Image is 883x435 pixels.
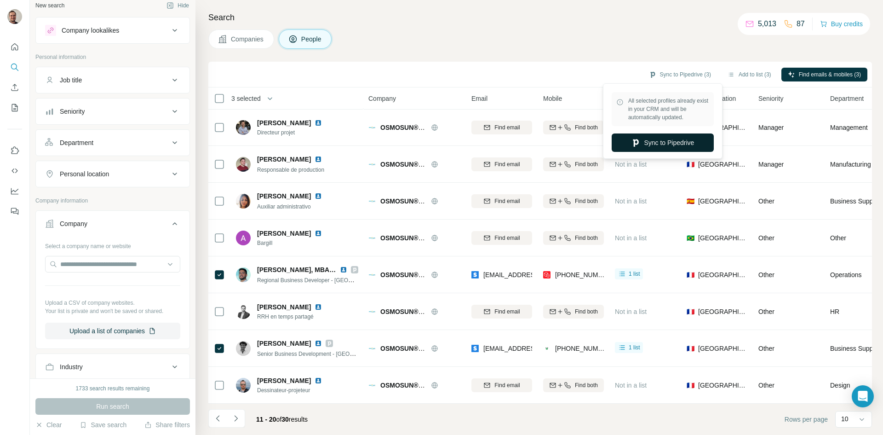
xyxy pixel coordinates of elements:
span: RRH en temps partagé [257,313,333,321]
img: LinkedIn logo [315,156,322,163]
span: [GEOGRAPHIC_DATA] [698,123,747,132]
span: Find both [575,381,598,389]
button: My lists [7,99,22,116]
span: OSMOSUN® - Water Solutions [380,382,473,389]
button: Add to list (3) [721,68,778,81]
span: OSMOSUN® - Water Solutions [380,271,473,278]
span: Find email [494,307,520,316]
img: Avatar [236,304,251,319]
img: Logo of OSMOSUN® - Water Solutions [368,124,376,131]
div: Company [60,219,87,228]
span: Other [758,197,774,205]
img: provider prospeo logo [543,270,550,279]
span: 🇫🇷 [687,307,694,316]
span: Design [830,381,850,390]
span: Manufacturing [830,160,871,169]
span: [PERSON_NAME], MBA, PMP [257,266,347,273]
span: Senior Business Development - [GEOGRAPHIC_DATA] [257,350,393,357]
img: Logo of OSMOSUN® - Water Solutions [368,345,376,352]
span: 1 list [629,270,640,278]
span: OSMOSUN® - Water Solutions [380,197,473,205]
span: [PERSON_NAME] [257,155,311,164]
button: Find both [543,231,604,245]
span: Rows per page [785,415,828,424]
span: [PERSON_NAME] [257,339,311,348]
span: 🇪🇸 [687,197,694,206]
img: Avatar [236,194,251,209]
span: Find email [494,381,520,389]
img: Avatar [236,378,251,393]
span: Other [758,382,774,389]
span: Not in a list [615,161,647,168]
button: Navigate to previous page [208,409,227,428]
button: Sync to Pipedrive [612,133,714,152]
button: Find emails & mobiles (3) [781,68,867,81]
p: Personal information [35,53,190,61]
p: 87 [797,18,805,29]
span: Directeur projet [257,128,333,137]
div: Open Intercom Messenger [852,385,874,407]
button: Find email [471,231,532,245]
p: Your list is private and won't be saved or shared. [45,307,180,315]
button: Use Surfe on LinkedIn [7,142,22,159]
span: [PERSON_NAME] [257,229,311,238]
span: Management [830,123,868,132]
button: Clear [35,420,62,429]
span: [PERSON_NAME] [257,376,311,385]
span: Not in a list [615,234,647,242]
button: Find email [471,121,532,134]
img: LinkedIn logo [340,266,347,273]
span: Find emails & mobiles (3) [799,70,861,79]
span: Dessinateur-projeteur [257,386,333,394]
button: Find email [471,378,532,392]
button: Feedback [7,203,22,220]
span: 🇫🇷 [687,344,694,353]
span: Regional Business Developer - [GEOGRAPHIC_DATA], [GEOGRAPHIC_DATA] and [GEOGRAPHIC_DATA] [257,276,522,284]
div: Select a company name or website [45,238,180,250]
button: Find both [543,305,604,319]
button: Job title [36,69,189,91]
span: Business Support [830,197,881,206]
img: Logo of OSMOSUN® - Water Solutions [368,382,376,389]
span: Not in a list [615,382,647,389]
span: [GEOGRAPHIC_DATA] [698,197,747,206]
img: Avatar [236,120,251,135]
button: Find both [543,194,604,208]
span: [PERSON_NAME] [257,191,311,201]
p: Upload a CSV of company websites. [45,299,180,307]
span: Manager [758,161,784,168]
span: OSMOSUN® - Water Solutions [380,308,473,315]
img: LinkedIn logo [315,303,322,311]
div: Company lookalikes [62,26,119,35]
button: Find both [543,378,604,392]
span: [GEOGRAPHIC_DATA] [698,381,747,390]
span: Mobile [543,94,562,103]
button: Save search [80,420,126,429]
span: [PHONE_NUMBER] [555,345,613,352]
span: Find both [575,234,598,242]
span: [EMAIL_ADDRESS][DOMAIN_NAME] [483,271,592,278]
img: LinkedIn logo [315,192,322,200]
p: 10 [841,414,849,423]
button: Company [36,213,189,238]
button: Search [7,59,22,75]
button: Navigate to next page [227,409,245,428]
button: Find email [471,305,532,319]
span: Other [758,234,774,242]
span: Department [830,94,864,103]
span: Bargill [257,239,333,247]
span: People [301,35,322,44]
span: Other [758,345,774,352]
span: [EMAIL_ADDRESS][DOMAIN_NAME] [483,345,592,352]
img: provider skrapp logo [471,344,479,353]
button: Dashboard [7,183,22,199]
div: Seniority [60,107,85,116]
span: 30 [281,416,289,423]
button: Sync to Pipedrive (3) [642,68,717,81]
button: Department [36,132,189,154]
span: Email [471,94,487,103]
p: Company information [35,197,190,205]
img: Avatar [236,341,251,356]
span: [PERSON_NAME] [257,118,311,128]
img: Avatar [7,9,22,24]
